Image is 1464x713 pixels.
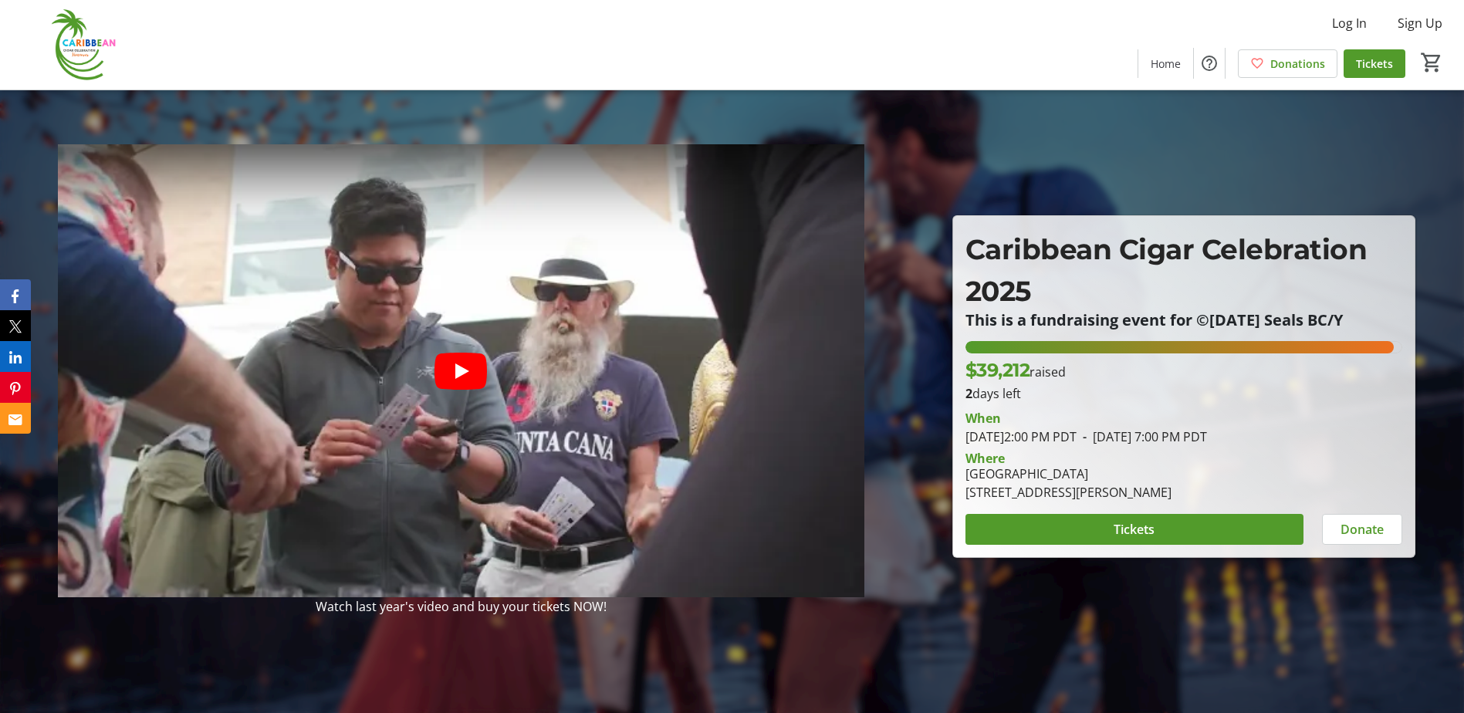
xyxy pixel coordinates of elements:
span: Donations [1270,56,1325,72]
span: Log In [1332,14,1367,32]
a: Home [1138,49,1193,78]
button: Cart [1418,49,1445,76]
span: [DATE] 7:00 PM PDT [1077,428,1207,445]
button: Log In [1320,11,1379,35]
span: Sign Up [1398,14,1442,32]
a: Donations [1238,49,1337,78]
div: [GEOGRAPHIC_DATA] [965,465,1172,483]
button: Tickets [965,514,1303,545]
div: When [965,409,1001,427]
button: Play video [434,353,487,390]
p: days left [965,384,1402,403]
span: Caribbean Cigar Celebration 2025 [965,232,1368,308]
a: Tickets [1344,49,1405,78]
span: [DATE] 2:00 PM PDT [965,428,1077,445]
div: [STREET_ADDRESS][PERSON_NAME] [965,483,1172,502]
span: Donate [1341,520,1384,539]
span: Tickets [1114,520,1155,539]
p: raised [965,356,1067,384]
span: - [1077,428,1093,445]
span: 2 [965,385,972,402]
p: This is a fundraising event for ©[DATE] Seals BC/Y [965,312,1402,329]
img: Caribbean Cigar Celebration's Logo [9,6,147,83]
button: Donate [1322,514,1402,545]
div: 98.03047500000001% of fundraising goal reached [965,341,1402,353]
span: Home [1151,56,1181,72]
div: Where [965,452,1005,465]
span: Tickets [1356,56,1393,72]
button: Sign Up [1385,11,1455,35]
span: $39,212 [965,359,1030,381]
button: Help [1194,48,1225,79]
span: Watch last year's video and buy your tickets NOW! [316,598,607,615]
